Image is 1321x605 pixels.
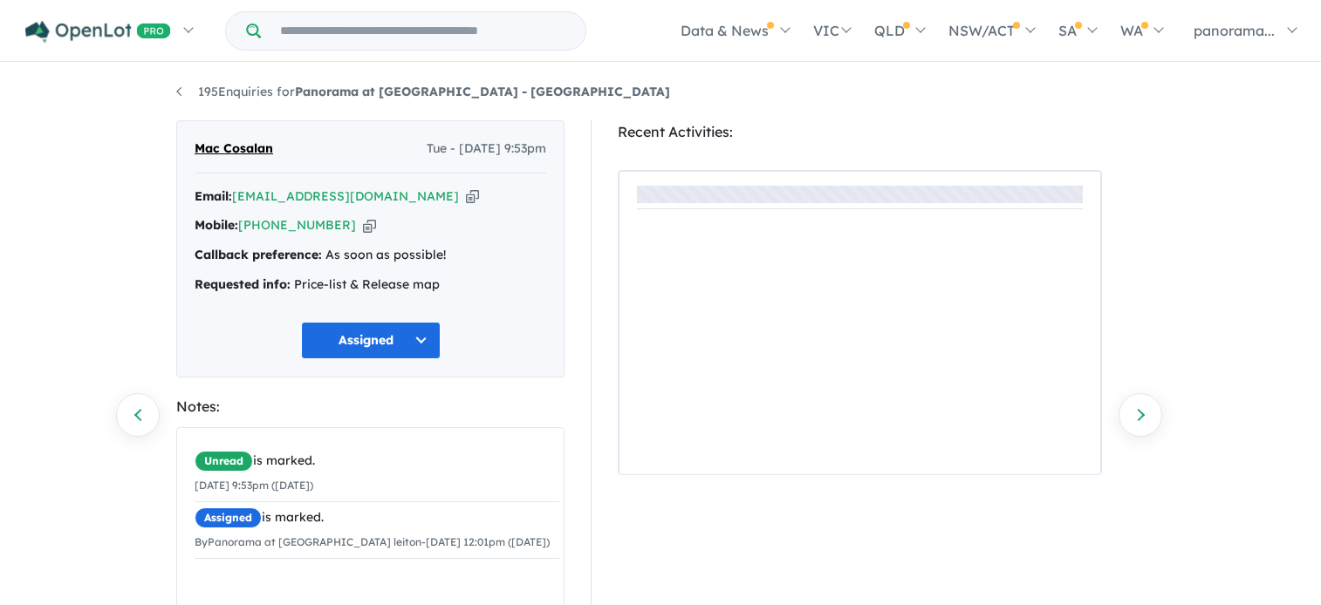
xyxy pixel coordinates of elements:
small: By Panorama at [GEOGRAPHIC_DATA] leiton - [DATE] 12:01pm ([DATE]) [195,535,550,548]
img: Openlot PRO Logo White [25,21,171,43]
span: Unread [195,451,253,472]
span: Assigned [195,507,262,528]
strong: Callback preference: [195,247,322,262]
div: Notes: [176,395,565,418]
div: is marked. [195,451,559,472]
button: Copy [363,216,376,235]
strong: Panorama at [GEOGRAPHIC_DATA] - [GEOGRAPHIC_DATA] [295,84,670,99]
span: Mac Cosalan [195,139,273,160]
strong: Email: [195,188,232,204]
div: Recent Activities: [618,120,1102,144]
a: [PHONE_NUMBER] [238,217,356,233]
span: panorama... [1194,22,1275,39]
div: As soon as possible! [195,245,546,266]
input: Try estate name, suburb, builder or developer [264,12,582,50]
strong: Requested info: [195,276,291,292]
div: Price-list & Release map [195,275,546,296]
nav: breadcrumb [176,82,1145,103]
span: Tue - [DATE] 9:53pm [427,139,546,160]
button: Copy [466,187,479,206]
div: is marked. [195,507,559,528]
button: Assigned [301,322,441,359]
a: [EMAIL_ADDRESS][DOMAIN_NAME] [232,188,459,204]
strong: Mobile: [195,217,238,233]
small: [DATE] 9:53pm ([DATE]) [195,479,313,492]
a: 195Enquiries forPanorama at [GEOGRAPHIC_DATA] - [GEOGRAPHIC_DATA] [176,84,670,99]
